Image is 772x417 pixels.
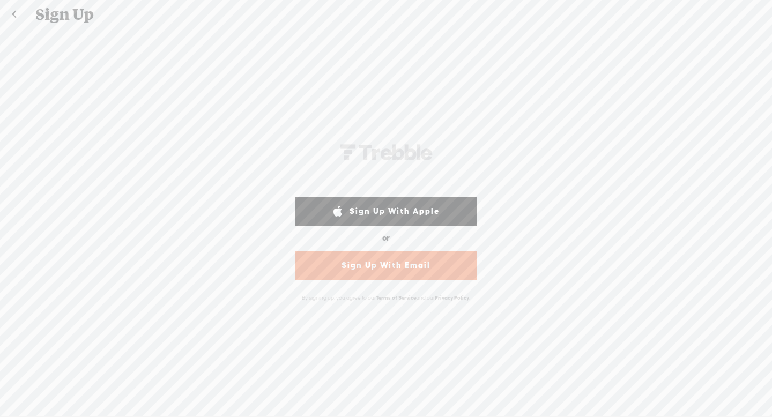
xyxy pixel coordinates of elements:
[295,251,477,280] a: Sign Up With Email
[382,229,390,247] div: or
[292,289,480,307] div: By signing up, you agree to our and our .
[435,295,469,301] a: Privacy Policy
[28,1,745,28] div: Sign Up
[295,197,477,226] a: Sign Up With Apple
[376,295,416,301] a: Terms of Service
